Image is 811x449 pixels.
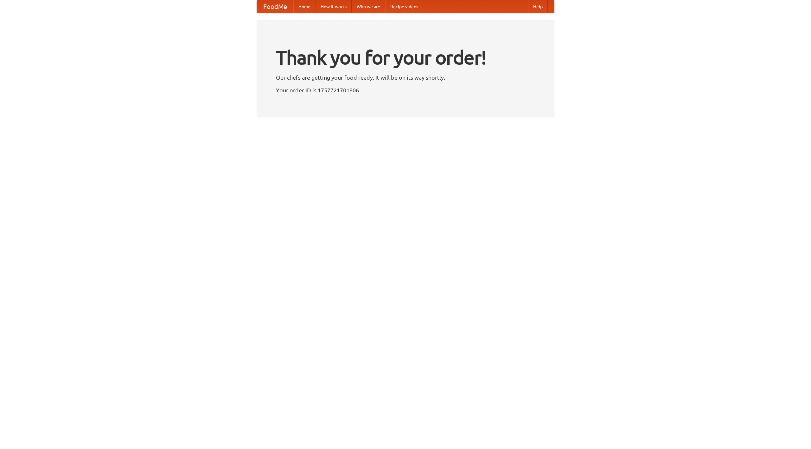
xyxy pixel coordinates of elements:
p: Your order ID is 1757721701806. [276,85,535,95]
p: Our chefs are getting your food ready. It will be on its way shortly. [276,73,535,82]
a: FoodMe [257,0,293,13]
a: Home [293,0,316,13]
a: Help [528,0,548,13]
a: Recipe videos [385,0,423,13]
a: Who we are [352,0,385,13]
h1: Thank you for your order! [276,42,535,73]
a: How it works [316,0,352,13]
